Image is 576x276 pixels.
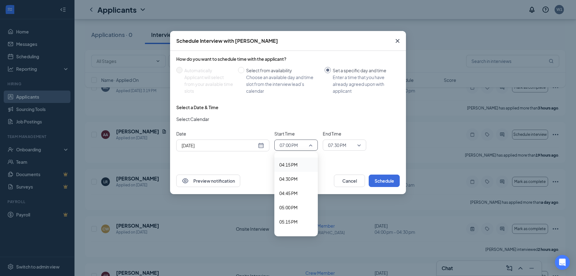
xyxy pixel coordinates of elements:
[176,56,400,62] div: How do you want to schedule time with the applicant?
[279,218,298,225] span: 05:15 PM
[246,74,320,94] div: Choose an available day and time slot from the interview lead’s calendar
[394,37,401,45] svg: Cross
[280,140,298,150] span: 07:00 PM
[333,74,395,94] div: Enter a time that you have already agreed upon with applicant
[176,104,218,110] div: Select a Date & Time
[323,130,366,137] span: End Time
[369,175,400,187] button: Schedule
[176,116,209,122] span: Select Calendar
[555,255,570,270] div: Open Intercom Messenger
[176,175,240,187] button: EyePreview notification
[184,67,233,74] div: Automatically
[176,38,278,44] div: Schedule Interview with [PERSON_NAME]
[333,67,395,74] div: Set a specific day and time
[334,175,365,187] button: Cancel
[389,31,406,51] button: Close
[279,161,298,168] span: 04:15 PM
[279,190,298,197] span: 04:45 PM
[279,204,298,211] span: 05:00 PM
[182,142,257,149] input: Aug 30, 2025
[182,177,189,185] svg: Eye
[274,130,318,137] span: Start Time
[176,130,269,137] span: Date
[279,176,298,182] span: 04:30 PM
[184,74,233,94] div: Applicant will select from your available time slots
[328,140,346,150] span: 07:30 PM
[279,233,298,239] span: 05:30 PM
[246,67,320,74] div: Select from availability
